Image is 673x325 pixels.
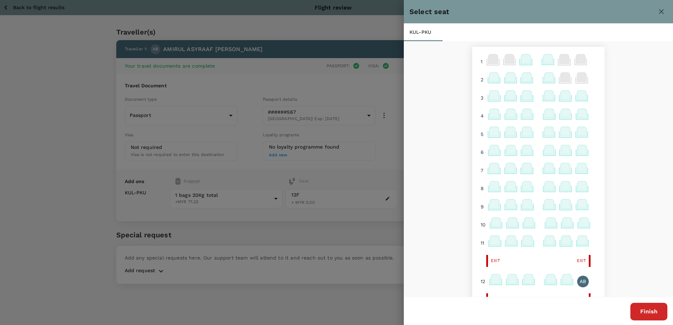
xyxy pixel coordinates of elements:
div: 10 [478,218,488,231]
div: Select seat [409,6,655,17]
div: 11 [478,237,487,249]
p: AB [580,278,586,285]
div: 4 [478,110,487,122]
div: 12 [478,275,488,288]
div: 1 [478,55,485,68]
div: 6 [478,146,487,158]
div: 9 [478,200,487,213]
div: 8 [478,182,487,195]
div: 2 [478,73,486,86]
button: Finish [630,303,667,320]
span: Exit [491,296,500,303]
span: Exit [491,257,500,264]
span: Exit [577,296,586,303]
div: 5 [478,128,486,140]
button: close [655,6,667,18]
div: KUL - PKU [404,24,443,41]
div: 3 [478,92,486,104]
span: Exit [577,257,586,264]
div: 7 [478,164,486,177]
